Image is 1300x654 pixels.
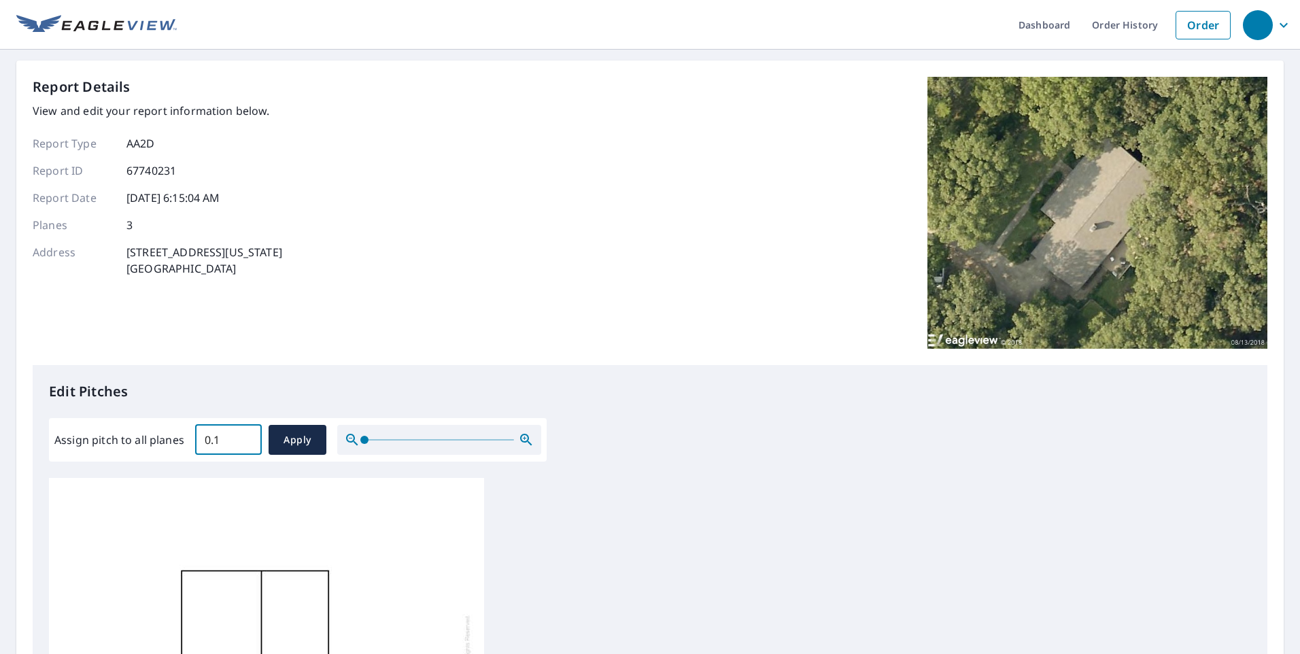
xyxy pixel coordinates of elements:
[33,217,114,233] p: Planes
[33,77,131,97] p: Report Details
[1176,11,1231,39] a: Order
[33,162,114,179] p: Report ID
[16,15,177,35] img: EV Logo
[33,103,282,119] p: View and edit your report information below.
[126,217,133,233] p: 3
[33,244,114,277] p: Address
[126,162,176,179] p: 67740231
[54,432,184,448] label: Assign pitch to all planes
[279,432,315,449] span: Apply
[126,190,220,206] p: [DATE] 6:15:04 AM
[126,135,155,152] p: AA2D
[195,421,262,459] input: 00.0
[269,425,326,455] button: Apply
[33,190,114,206] p: Report Date
[33,135,114,152] p: Report Type
[927,77,1267,349] img: Top image
[49,381,1251,402] p: Edit Pitches
[126,244,282,277] p: [STREET_ADDRESS][US_STATE] [GEOGRAPHIC_DATA]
